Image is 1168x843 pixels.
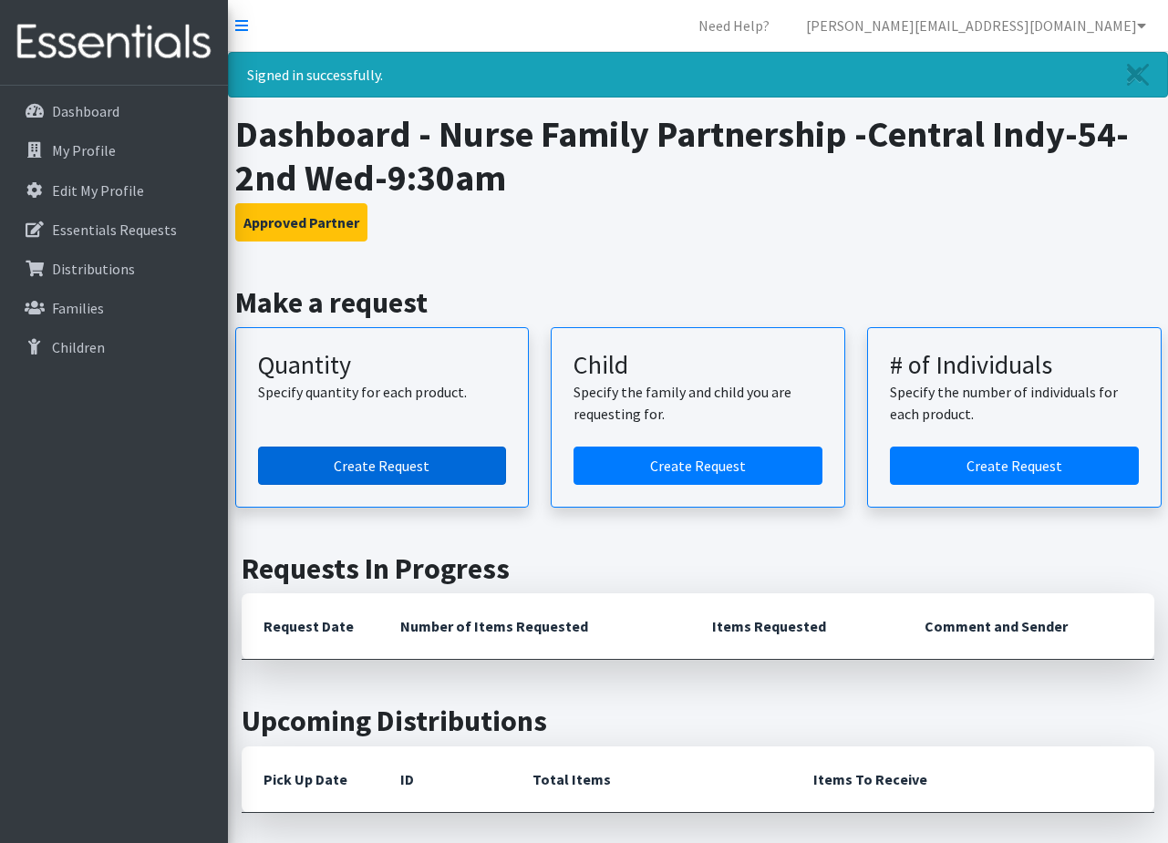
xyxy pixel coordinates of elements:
a: My Profile [7,132,221,169]
th: ID [378,746,511,813]
th: Number of Items Requested [378,593,690,660]
img: HumanEssentials [7,12,221,73]
a: Dashboard [7,93,221,129]
p: Edit My Profile [52,181,144,200]
h1: Dashboard - Nurse Family Partnership -Central Indy-54-2nd Wed-9:30am [235,112,1162,200]
a: Need Help? [684,7,784,44]
p: Specify quantity for each product. [258,381,507,403]
a: Create a request by quantity [258,447,507,485]
p: Essentials Requests [52,221,177,239]
a: Create a request for a child or family [574,447,822,485]
h3: Quantity [258,350,507,381]
h3: # of Individuals [890,350,1139,381]
a: Families [7,290,221,326]
h2: Make a request [235,285,1162,320]
th: Total Items [511,746,791,813]
p: Children [52,338,105,356]
p: Specify the family and child you are requesting for. [574,381,822,425]
th: Request Date [242,593,378,660]
button: Approved Partner [235,203,367,242]
a: Essentials Requests [7,211,221,248]
p: Specify the number of individuals for each product. [890,381,1139,425]
p: Families [52,299,104,317]
th: Pick Up Date [242,746,378,813]
h2: Requests In Progress [242,551,1154,586]
a: Create a request by number of individuals [890,447,1139,485]
h3: Child [574,350,822,381]
h2: Upcoming Distributions [242,704,1154,738]
th: Items Requested [690,593,903,660]
a: Close [1109,53,1167,97]
a: Edit My Profile [7,172,221,209]
th: Comment and Sender [903,593,1154,660]
a: Children [7,329,221,365]
p: Distributions [52,260,135,278]
a: Distributions [7,251,221,287]
a: [PERSON_NAME][EMAIL_ADDRESS][DOMAIN_NAME] [791,7,1161,44]
div: Signed in successfully. [228,52,1168,98]
th: Items To Receive [791,746,1154,813]
p: Dashboard [52,102,119,120]
p: My Profile [52,141,116,159]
